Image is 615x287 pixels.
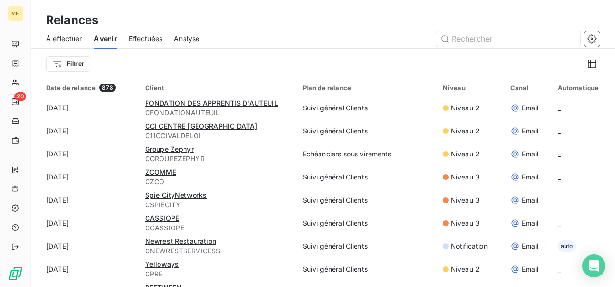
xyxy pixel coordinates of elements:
span: 20 [14,92,26,101]
span: CCASSIOPE [145,223,291,233]
td: Suivi général Clients [297,212,437,235]
div: Automatique [558,84,609,92]
td: [DATE] [31,120,139,143]
input: Rechercher [436,31,580,47]
span: Niveau 2 [451,149,480,159]
span: CGROUPEZEPHYR [145,154,291,164]
span: CFONDATIONAUTEUIL [145,108,291,118]
span: À venir [94,34,117,44]
h3: Relances [46,12,98,29]
td: Suivi général Clients [297,189,437,212]
span: Effectuées [129,34,163,44]
span: auto [558,240,576,252]
span: _ [558,196,561,204]
td: [DATE] [31,96,139,120]
span: C11CCIVALDELOI [145,131,291,141]
span: Email [522,126,539,136]
span: _ [558,219,561,227]
span: CNEWRESTSERVICESS [145,246,291,256]
span: Newrest Restauration [145,237,216,245]
span: _ [558,127,561,135]
span: CSPIECITY [145,200,291,210]
td: [DATE] [31,189,139,212]
img: Logo LeanPay [8,266,23,281]
span: Niveau 2 [451,264,480,274]
span: CCI CENTRE [GEOGRAPHIC_DATA] [145,122,257,130]
div: Canal [510,84,546,92]
div: Open Intercom Messenger [582,254,605,277]
td: Suivi général Clients [297,235,437,258]
span: Spie CityNetworks [145,191,207,199]
div: Date de relance [46,84,134,92]
span: Analyse [174,34,199,44]
td: [DATE] [31,166,139,189]
span: CPRE [145,269,291,279]
td: [DATE] [31,143,139,166]
td: Suivi général Clients [297,120,437,143]
span: ZCOMME [145,168,176,176]
span: Email [522,218,539,228]
span: _ [558,104,561,112]
span: Client [145,84,164,92]
td: Suivi général Clients [297,96,437,120]
td: [DATE] [31,258,139,281]
span: Email [522,241,539,251]
td: Echéanciers sous virements [297,143,437,166]
span: À effectuer [46,34,82,44]
span: _ [558,265,561,273]
td: Suivi général Clients [297,258,437,281]
span: Niveau 3 [451,172,480,182]
span: Niveau 2 [451,126,480,136]
span: Email [522,264,539,274]
span: Email [522,195,539,205]
button: Filtrer [46,56,90,72]
span: Niveau 3 [451,195,480,205]
td: [DATE] [31,212,139,235]
span: CASSIOPE [145,214,179,222]
span: _ [558,150,561,158]
div: Niveau [443,84,499,92]
div: Plan de relance [303,84,431,92]
span: Email [522,172,539,182]
span: Niveau 3 [451,218,480,228]
td: [DATE] [31,235,139,258]
span: Groupe Zephyr [145,145,194,153]
span: Email [522,103,539,113]
span: Notification [451,241,488,251]
span: CZCO [145,177,291,187]
div: ME [8,6,23,21]
span: _ [558,173,561,181]
span: FONDATION DES APPRENTIS D'AUTEUIL [145,99,278,107]
span: Yelloways [145,260,179,268]
span: Niveau 2 [451,103,480,113]
span: 878 [99,84,115,92]
td: Suivi général Clients [297,166,437,189]
span: Email [522,149,539,159]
